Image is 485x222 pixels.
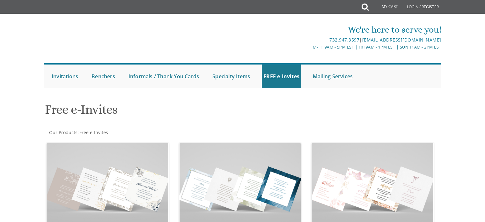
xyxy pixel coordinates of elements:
a: Free e-Invites [79,129,108,135]
a: Invitations [50,65,80,88]
div: : [44,129,243,136]
a: [EMAIL_ADDRESS][DOMAIN_NAME] [362,37,441,43]
div: | [177,36,441,44]
div: M-Th 9am - 5pm EST | Fri 9am - 1pm EST | Sun 11am - 3pm EST [177,44,441,50]
a: My Cart [368,1,402,13]
a: Specialty Items [211,65,252,88]
a: Benchers [90,65,117,88]
h1: Free e-Invites [45,103,305,121]
a: Our Products [48,129,77,135]
a: Mailing Services [311,65,354,88]
a: FREE e-Invites [262,65,301,88]
div: We're here to serve you! [177,23,441,36]
a: 732.947.3597 [329,37,359,43]
a: Informals / Thank You Cards [127,65,201,88]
